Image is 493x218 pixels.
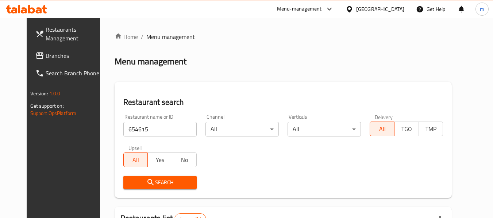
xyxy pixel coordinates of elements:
span: Menu management [146,32,195,41]
a: Search Branch Phone [30,64,109,82]
span: 1.0.0 [49,89,61,98]
button: No [172,152,197,167]
li: / [141,32,143,41]
span: All [373,124,392,134]
span: Get support on: [30,101,64,111]
div: [GEOGRAPHIC_DATA] [356,5,404,13]
label: Delivery [375,114,393,119]
span: TGO [397,124,416,134]
span: Restaurants Management [46,25,103,43]
button: Yes [147,152,172,167]
a: Home [115,32,138,41]
a: Branches [30,47,109,64]
a: Support.OpsPlatform [30,108,77,118]
div: All [205,122,279,136]
span: No [175,155,194,165]
h2: Restaurant search [123,97,443,108]
a: Restaurants Management [30,21,109,47]
button: All [370,122,394,136]
span: Version: [30,89,48,98]
nav: breadcrumb [115,32,452,41]
button: TGO [394,122,419,136]
div: Menu-management [277,5,322,13]
input: Search for restaurant name or ID.. [123,122,197,136]
div: All [288,122,361,136]
label: Upsell [128,145,142,150]
span: Search Branch Phone [46,69,103,78]
span: Yes [151,155,169,165]
button: TMP [419,122,443,136]
span: All [127,155,145,165]
button: Search [123,176,197,189]
span: TMP [422,124,440,134]
span: m [480,5,484,13]
span: Branches [46,51,103,60]
span: Search [129,178,191,187]
h2: Menu management [115,56,186,67]
button: All [123,152,148,167]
